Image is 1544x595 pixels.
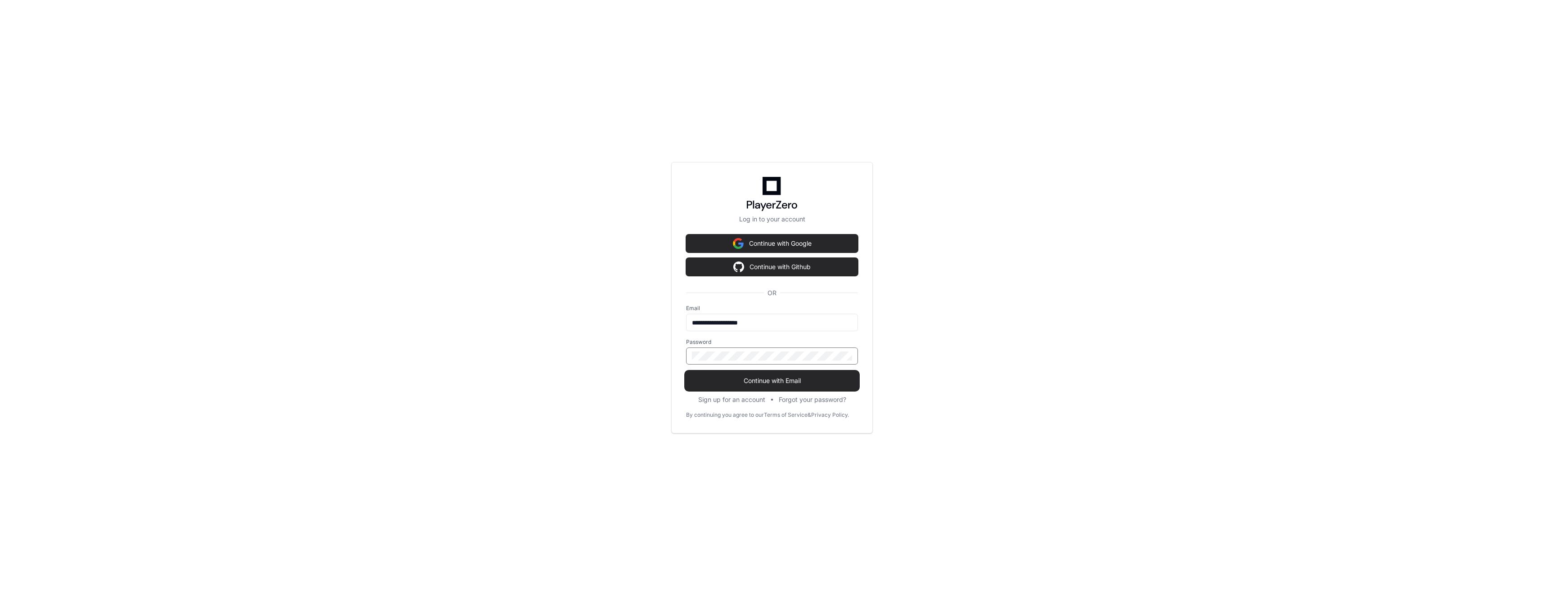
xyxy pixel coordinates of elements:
label: Email [686,305,858,312]
div: By continuing you agree to our [686,411,764,419]
span: OR [764,288,780,297]
button: Continue with Github [686,258,858,276]
img: Sign in with google [733,258,744,276]
button: Continue with Google [686,234,858,252]
div: & [808,411,811,419]
p: Log in to your account [686,215,858,224]
a: Privacy Policy. [811,411,849,419]
img: Sign in with google [733,234,744,252]
button: Forgot your password? [779,395,846,404]
span: Continue with Email [686,376,858,385]
button: Sign up for an account [698,395,765,404]
a: Terms of Service [764,411,808,419]
label: Password [686,338,858,346]
button: Continue with Email [686,372,858,390]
